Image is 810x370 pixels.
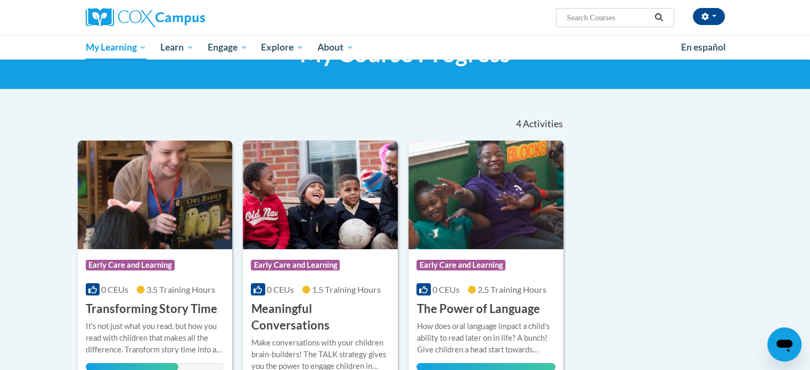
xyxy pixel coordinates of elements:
a: Explore [254,35,310,60]
input: Search Courses [566,11,651,24]
img: Course Logo [243,141,398,249]
a: Engage [201,35,255,60]
button: Search [651,11,667,24]
h3: Transforming Story Time [86,301,217,317]
h3: Meaningful Conversations [251,301,390,334]
span: Explore [261,41,304,54]
span: 3.5 Training Hours [146,284,215,294]
span: Early Care and Learning [86,260,175,270]
div: Main menu [70,35,741,60]
span: 0 CEUs [267,284,294,294]
img: Cox Campus [86,8,205,27]
a: Cox Campus [86,8,288,27]
span: 4 [516,118,521,130]
h3: The Power of Language [416,301,539,317]
span: Engage [208,41,248,54]
button: Account Settings [693,8,725,25]
span: En español [681,42,726,53]
img: Course Logo [78,141,233,249]
span: My Learning [85,41,146,54]
div: How does oral language impact a child's ability to read later on in life? A bunch! Give children ... [416,320,555,356]
a: En español [674,36,733,59]
a: Learn [153,35,201,60]
a: My Learning [79,35,154,60]
span: 2.5 Training Hours [478,284,546,294]
a: About [310,35,361,60]
span: About [317,41,354,54]
span: Early Care and Learning [416,260,505,270]
span: 0 CEUs [101,284,128,294]
span: 1.5 Training Hours [312,284,381,294]
iframe: Button to launch messaging window [767,327,801,361]
div: It's not just what you read, but how you read with children that makes all the difference. Transf... [86,320,225,356]
span: Activities [523,118,563,130]
span: 0 CEUs [432,284,460,294]
span: Early Care and Learning [251,260,340,270]
img: Course Logo [408,141,563,249]
span: Learn [160,41,194,54]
